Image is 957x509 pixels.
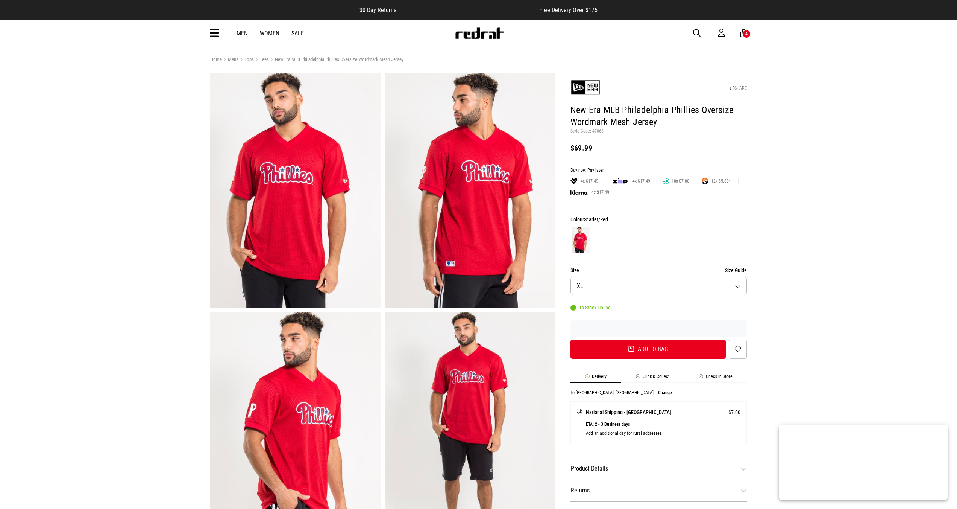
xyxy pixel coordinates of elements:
[570,458,747,480] dt: Product Details
[588,189,612,195] span: 4x $17.49
[572,227,590,253] img: Scarlet/Red
[291,30,304,37] a: Sale
[728,408,740,417] span: $7.00
[663,178,669,184] img: GENOAPAY
[570,215,747,224] div: Colour
[385,73,559,312] div: 2 / 6
[570,266,747,275] div: Size
[539,6,598,14] span: Free Delivery Over $175
[570,190,588,195] img: KLARNA
[621,374,684,383] li: Click & Collect
[578,178,601,184] span: 4x $17.49
[210,73,385,312] div: 1 / 6
[570,305,611,311] div: In Stock Online
[570,480,747,501] dt: Returns
[222,56,238,64] a: Mens
[740,29,747,37] a: 4
[210,73,381,308] img: New Era Mlb Philadelphia Phillies Oversize Wordmark Mesh Jersey in Unknown
[238,56,254,64] a: Tops
[570,325,747,332] iframe: Customer reviews powered by Trustpilot
[586,420,741,438] p: ETA: 2 - 3 Business days Add an additional day for rural addresses.
[725,266,747,275] button: Size Guide
[708,178,734,184] span: 12x $5.83*
[570,178,578,184] img: LAYBUY
[730,85,747,91] a: SHARE
[254,56,269,64] a: Tees
[570,128,747,134] p: Style Code: 47068
[745,31,748,37] div: 4
[586,408,671,417] span: National Shipping - [GEOGRAPHIC_DATA]
[658,390,672,395] button: Change
[629,178,653,184] span: 4x $17.49
[260,30,279,37] a: Women
[577,282,583,290] span: XL
[411,6,524,14] iframe: Customer reviews powered by Trustpilot
[210,56,222,62] a: Home
[385,73,555,308] img: New Era Mlb Philadelphia Phillies Oversize Wordmark Mesh Jersey in Unknown
[684,374,747,383] li: Check in Store
[613,177,628,185] img: zip
[584,216,608,222] span: Scarlet/Red
[570,168,747,174] div: Buy now, Pay later.
[570,374,621,383] li: Delivery
[702,178,708,184] img: SPLITPAY
[570,277,747,295] button: XL
[570,390,654,395] p: To [GEOGRAPHIC_DATA], [GEOGRAPHIC_DATA]
[570,104,747,128] h1: New Era MLB Philadelphia Phillies Oversize Wordmark Mesh Jersey
[570,79,601,96] img: New Era
[269,56,403,64] a: New Era MLB Philadelphia Phillies Oversize Wordmark Mesh Jersey
[570,143,747,152] div: $69.99
[570,340,726,359] button: Add to bag
[359,6,396,14] span: 30 Day Returns
[237,30,248,37] a: Men
[455,27,504,39] img: Redrat logo
[669,178,692,184] span: 10x $7.00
